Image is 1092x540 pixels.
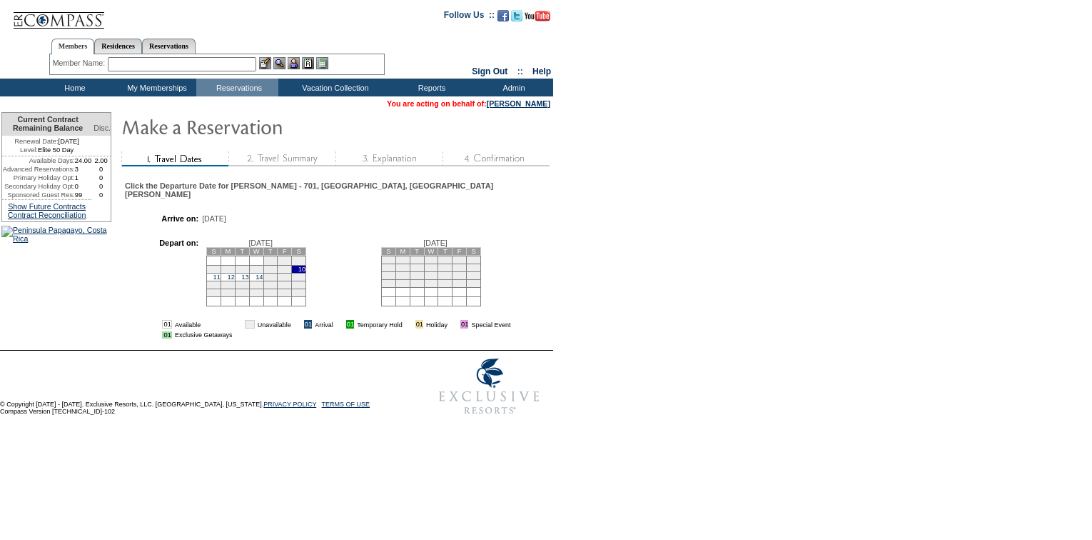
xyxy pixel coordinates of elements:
[258,320,291,329] td: Unavailable
[278,79,389,96] td: Vacation Collection
[471,320,510,329] td: Special Event
[288,57,300,69] img: Impersonate
[121,151,228,166] img: step1_state2.gif
[175,331,233,339] td: Exclusive Getaways
[424,264,438,271] td: 11
[511,10,522,21] img: Follow us on Twitter
[132,239,198,310] td: Depart on:
[424,256,438,264] td: 4
[410,279,424,287] td: 24
[453,264,467,271] td: 13
[75,191,92,199] td: 99
[292,265,306,273] td: 10
[292,247,306,255] td: S
[517,66,523,76] span: ::
[382,256,396,264] td: 1
[322,401,370,408] a: TERMS OF USE
[75,165,92,174] td: 3
[162,331,171,339] td: 01
[2,113,91,136] td: Current Contract Remaining Balance
[235,281,249,289] td: 20
[235,289,249,296] td: 27
[453,247,467,255] td: F
[263,265,278,273] td: 8
[292,289,306,296] td: 31
[263,273,278,281] td: 15
[525,14,550,23] a: Subscribe to our YouTube Channel
[207,265,221,273] td: 4
[395,256,410,264] td: 2
[460,320,468,329] td: 01
[2,165,75,174] td: Advanced Reservations:
[410,256,424,264] td: 3
[438,279,453,287] td: 26
[278,265,292,273] td: 9
[263,256,278,265] td: 1
[415,320,423,329] td: 01
[278,281,292,289] td: 23
[497,14,509,23] a: Become our fan on Facebook
[259,57,271,69] img: b_edit.gif
[91,156,111,165] td: 2.00
[467,264,481,271] td: 14
[410,264,424,271] td: 10
[405,321,413,328] img: i.gif
[487,99,550,108] a: [PERSON_NAME]
[292,273,306,281] td: 17
[424,279,438,287] td: 25
[235,265,249,273] td: 6
[450,321,457,328] img: i.gif
[94,39,142,54] a: Residences
[263,281,278,289] td: 22
[91,165,111,174] td: 0
[424,271,438,279] td: 18
[410,271,424,279] td: 17
[91,182,111,191] td: 0
[438,271,453,279] td: 19
[8,211,86,219] a: Contract Reconciliation
[302,57,314,69] img: Reservations
[132,214,198,223] td: Arrive on:
[114,79,196,96] td: My Memberships
[395,271,410,279] td: 16
[453,271,467,279] td: 20
[91,191,111,199] td: 0
[263,247,278,255] td: T
[292,256,306,265] td: 3
[196,79,278,96] td: Reservations
[245,320,254,329] td: 01
[382,247,396,255] td: S
[32,79,114,96] td: Home
[162,320,171,329] td: 01
[444,9,495,26] td: Follow Us ::
[249,289,263,296] td: 28
[14,137,58,146] span: Renewal Date:
[304,320,312,329] td: 01
[316,57,328,69] img: b_calculator.gif
[424,247,438,255] td: W
[425,351,553,422] img: Exclusive Resorts
[213,274,221,281] a: 11
[249,281,263,289] td: 21
[263,401,316,408] a: PRIVACY POLICY
[443,151,550,166] img: step4_state1.gif
[207,289,221,296] td: 25
[395,264,410,271] td: 9
[273,57,285,69] img: View
[335,151,443,166] img: step3_state1.gif
[221,265,236,273] td: 5
[207,281,221,289] td: 18
[382,271,396,279] td: 15
[93,124,111,132] span: Disc.
[75,174,92,182] td: 1
[389,79,471,96] td: Reports
[357,320,403,329] td: Temporary Hold
[453,256,467,264] td: 6
[207,247,221,255] td: S
[467,279,481,287] td: 28
[525,11,550,21] img: Subscribe to our YouTube Channel
[91,174,111,182] td: 0
[241,274,248,281] a: 13
[395,247,410,255] td: M
[256,274,263,281] a: 14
